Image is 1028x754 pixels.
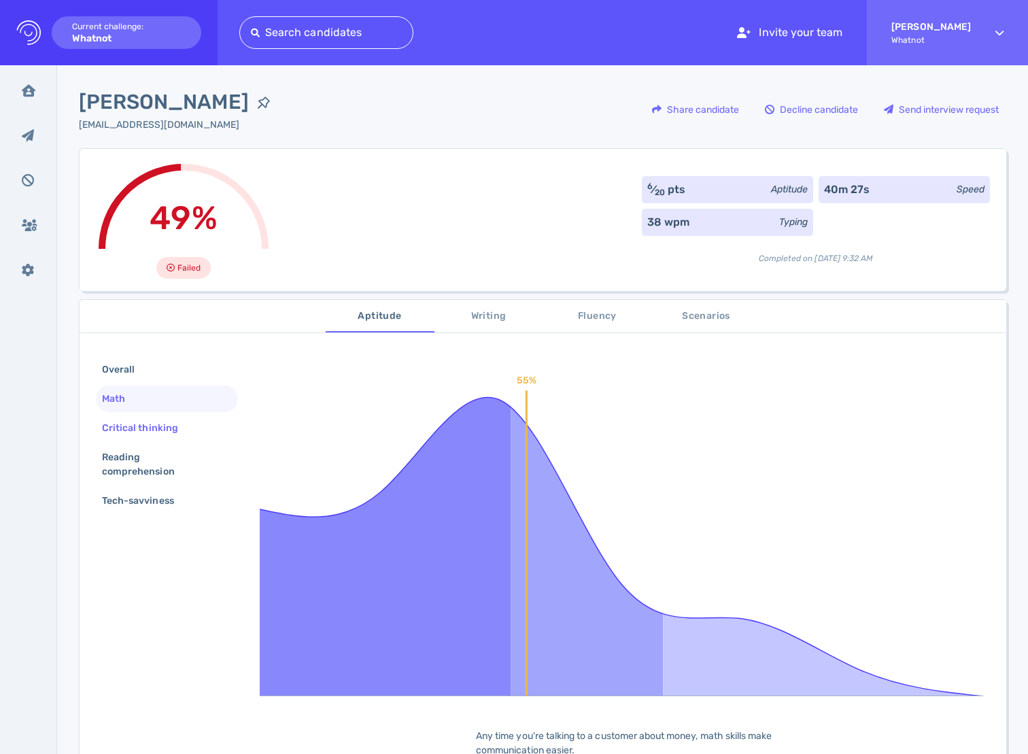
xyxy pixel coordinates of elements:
[177,260,201,276] span: Failed
[757,93,866,126] button: Decline candidate
[99,491,190,511] div: Tech-savviness
[334,308,426,325] span: Aptitude
[99,360,151,379] div: Overall
[771,182,808,196] div: Aptitude
[877,94,1006,125] div: Send interview request
[655,188,665,197] sub: 20
[551,308,644,325] span: Fluency
[647,182,685,198] div: ⁄ pts
[642,241,990,264] div: Completed on [DATE] 9:32 AM
[99,389,141,409] div: Math
[824,182,870,198] div: 40m 27s
[891,21,971,33] strong: [PERSON_NAME]
[150,199,217,237] span: 49%
[517,375,536,386] text: 55%
[99,447,224,481] div: Reading comprehension
[79,87,249,118] span: [PERSON_NAME]
[891,35,971,45] span: Whatnot
[758,94,865,125] div: Decline candidate
[79,118,279,132] div: Click to copy the email address
[647,214,689,230] div: 38 wpm
[660,308,753,325] span: Scenarios
[645,94,746,125] div: Share candidate
[779,215,808,229] div: Typing
[645,93,747,126] button: Share candidate
[647,182,653,191] sup: 6
[99,418,194,438] div: Critical thinking
[876,93,1006,126] button: Send interview request
[957,182,984,196] div: Speed
[443,308,535,325] span: Writing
